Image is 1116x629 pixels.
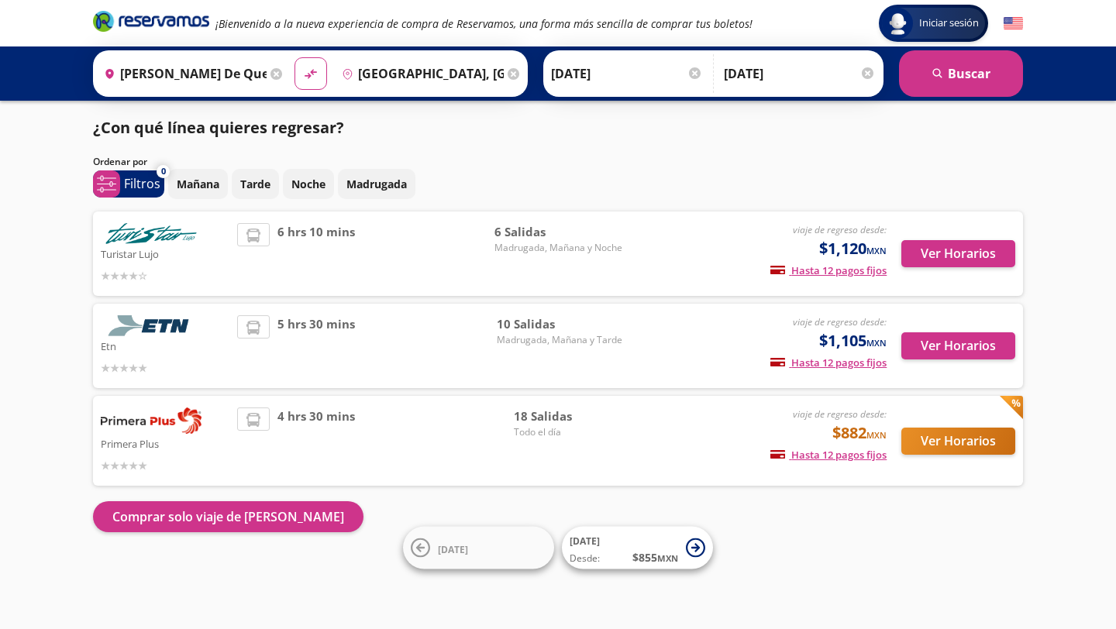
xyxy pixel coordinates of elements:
small: MXN [866,337,887,349]
span: [DATE] [438,542,468,555]
p: Noche [291,176,325,192]
span: Hasta 12 pagos fijos [770,448,887,462]
span: 5 hrs 30 mins [277,315,355,376]
small: MXN [657,552,678,564]
button: Mañana [168,169,228,199]
p: Primera Plus [101,434,229,452]
small: MXN [866,429,887,441]
img: Etn [101,315,201,336]
span: Madrugada, Mañana y Tarde [497,333,622,347]
span: 0 [161,165,166,178]
button: Madrugada [338,169,415,199]
button: Ver Horarios [901,240,1015,267]
a: Brand Logo [93,9,209,37]
span: $1,105 [819,329,887,352]
img: Primera Plus [101,407,201,434]
p: Mañana [177,176,219,192]
span: Iniciar sesión [913,15,985,31]
button: Buscar [899,50,1023,97]
span: Madrugada, Mañana y Noche [494,241,622,255]
img: Turistar Lujo [101,223,201,244]
span: Hasta 12 pagos fijos [770,263,887,277]
span: $ 855 [632,549,678,565]
p: Madrugada [346,176,407,192]
input: Elegir Fecha [551,54,703,93]
span: 6 Salidas [494,223,622,241]
span: Hasta 12 pagos fijos [770,356,887,369]
span: 4 hrs 30 mins [277,407,355,474]
em: viaje de regreso desde: [793,223,887,236]
button: English [1004,14,1023,33]
input: Buscar Origen [98,54,267,93]
input: Buscar Destino [336,54,505,93]
button: Ver Horarios [901,428,1015,455]
p: ¿Con qué línea quieres regresar? [93,116,344,139]
p: Ordenar por [93,155,147,169]
button: Tarde [232,169,279,199]
input: Opcional [724,54,876,93]
span: 10 Salidas [497,315,622,333]
span: Desde: [570,552,600,565]
span: $1,120 [819,237,887,260]
p: Filtros [124,174,160,193]
em: ¡Bienvenido a la nueva experiencia de compra de Reservamos, una forma más sencilla de comprar tus... [215,16,753,31]
button: [DATE] [403,527,554,569]
span: $882 [832,421,887,445]
button: [DATE]Desde:$855MXN [562,527,713,569]
span: 6 hrs 10 mins [277,223,355,284]
button: Noche [283,169,334,199]
p: Etn [101,336,229,355]
p: Tarde [240,176,270,192]
p: Turistar Lujo [101,244,229,263]
em: viaje de regreso desde: [793,407,887,421]
i: Brand Logo [93,9,209,33]
span: [DATE] [570,534,600,548]
button: Ver Horarios [901,332,1015,359]
span: Todo el día [514,425,622,439]
small: MXN [866,245,887,256]
button: Comprar solo viaje de [PERSON_NAME] [93,501,363,532]
span: 18 Salidas [514,407,622,425]
em: viaje de regreso desde: [793,315,887,328]
button: 0Filtros [93,170,164,198]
